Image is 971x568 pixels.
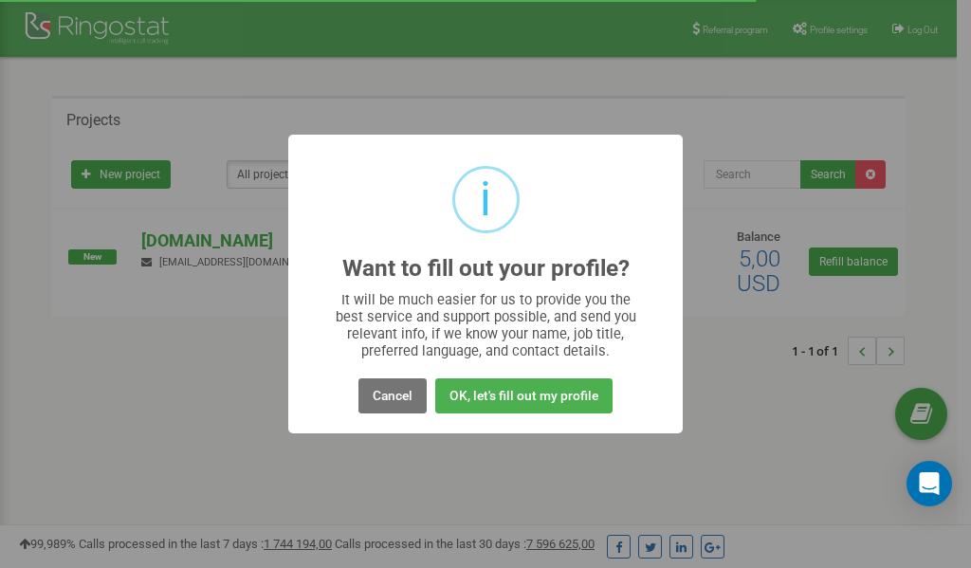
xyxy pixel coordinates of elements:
[907,461,952,506] div: Open Intercom Messenger
[435,378,613,413] button: OK, let's fill out my profile
[342,256,630,282] h2: Want to fill out your profile?
[480,169,491,230] div: i
[326,291,646,359] div: It will be much easier for us to provide you the best service and support possible, and send you ...
[358,378,427,413] button: Cancel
